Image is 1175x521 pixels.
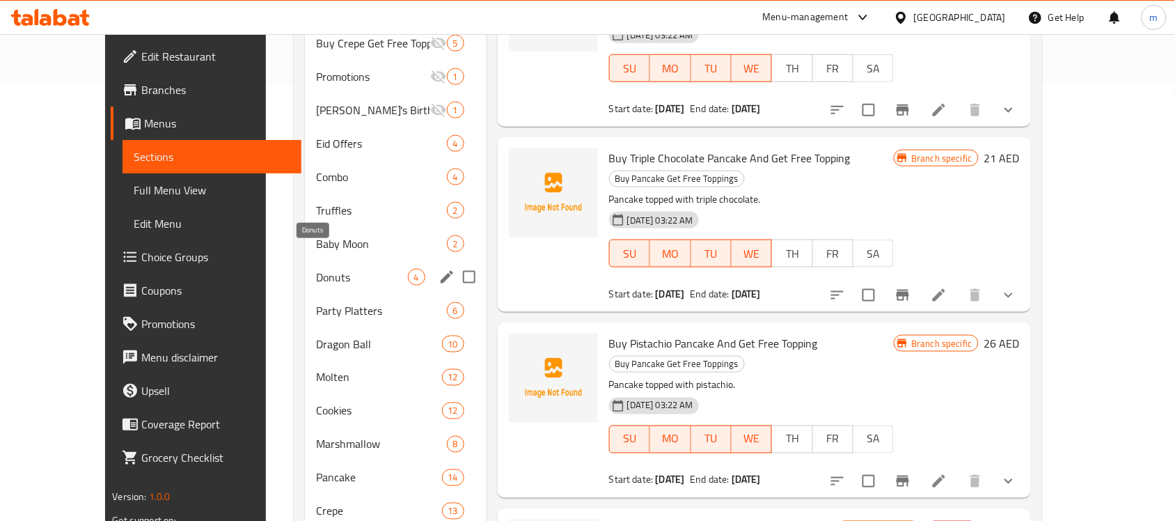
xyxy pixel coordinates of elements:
button: WE [732,54,772,82]
span: MO [656,429,685,449]
span: TU [697,244,726,264]
svg: Show Choices [1000,102,1017,118]
span: Dragon Ball [316,336,441,352]
span: Select to update [854,95,883,125]
b: [DATE] [732,100,761,118]
button: TH [771,240,812,267]
span: Combo [316,169,446,185]
span: Edit Restaurant [141,48,290,65]
span: Branch specific [906,152,977,165]
span: Menus [144,115,290,132]
img: Buy Triple Chocolate Pancake And Get Free Topping [509,148,598,238]
span: Promotions [141,316,290,332]
div: Eid Offers4 [305,127,487,160]
span: Grocery Checklist [141,449,290,466]
button: WE [732,426,772,453]
div: Marshmallow [316,436,446,453]
span: Promotions [316,68,429,85]
a: Edit Restaurant [111,40,301,73]
a: Branches [111,73,301,107]
svg: Show Choices [1000,473,1017,490]
span: Molten [316,369,441,386]
svg: Show Choices [1000,287,1017,304]
span: SA [859,429,888,449]
span: 12 [443,371,464,384]
span: 10 [443,338,464,351]
span: MO [656,244,685,264]
span: 12 [443,405,464,418]
div: items [447,35,464,52]
div: Buy Pancake Get Free Toppings [609,356,745,373]
button: SU [609,240,650,267]
span: m [1150,10,1158,25]
button: TU [691,240,732,267]
div: items [447,169,464,185]
div: [PERSON_NAME]'s Birthday Deals1 [305,93,487,127]
button: show more [992,279,1025,312]
span: Branches [141,81,290,98]
div: Buy Crepe Get Free Toppings5 [305,26,487,60]
span: [PERSON_NAME]'s Birthday Deals [316,102,429,118]
span: 1 [448,104,464,117]
span: 1 [448,70,464,84]
b: [DATE] [656,285,685,303]
span: SA [859,244,888,264]
span: Eid Offers [316,135,446,152]
span: WE [737,244,766,264]
b: [DATE] [656,100,685,118]
div: Truffles2 [305,194,487,227]
a: Edit menu item [931,102,947,118]
button: sort-choices [821,93,854,127]
div: Talabat's Birthday Deals [316,102,429,118]
span: Coupons [141,282,290,299]
svg: Inactive section [430,35,447,52]
a: Edit menu item [931,473,947,490]
div: Baby Moon2 [305,227,487,260]
button: FR [812,426,853,453]
button: edit [436,267,457,288]
span: WE [737,429,766,449]
div: items [447,235,464,252]
span: SU [615,429,645,449]
span: Choice Groups [141,249,290,265]
span: SU [615,244,645,264]
span: 4 [448,171,464,184]
span: Party Platters [316,302,446,319]
svg: Inactive section [430,102,447,118]
button: WE [732,240,772,267]
div: Menu-management [763,9,849,26]
a: Promotions [111,307,301,341]
span: Buy Pancake Get Free Toppings [610,357,744,373]
span: Coverage Report [141,416,290,433]
b: [DATE] [732,285,761,303]
span: Buy Pistachio Pancake And Get Free Topping [609,333,818,354]
b: [DATE] [732,471,761,489]
button: TU [691,426,732,453]
button: FR [812,240,853,267]
button: SA [853,54,894,82]
button: Branch-specific-item [886,93,920,127]
span: FR [819,59,848,79]
div: Marshmallow8 [305,428,487,461]
span: SA [859,59,888,79]
span: Cookies [316,403,441,419]
button: FR [812,54,853,82]
div: Molten12 [305,361,487,394]
span: Sections [134,148,290,165]
div: Party Platters6 [305,294,487,327]
span: 14 [443,472,464,485]
div: Baby Moon [316,235,446,252]
div: Buy Crepe Get Free Toppings [316,35,429,52]
div: Cookies12 [305,394,487,428]
p: Pancake topped with pistachio. [609,377,894,394]
h6: 21 AED [984,148,1020,168]
div: items [447,102,464,118]
span: Crepe [316,503,441,520]
span: MO [656,59,685,79]
div: Donuts4edit [305,260,487,294]
button: SA [853,240,894,267]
